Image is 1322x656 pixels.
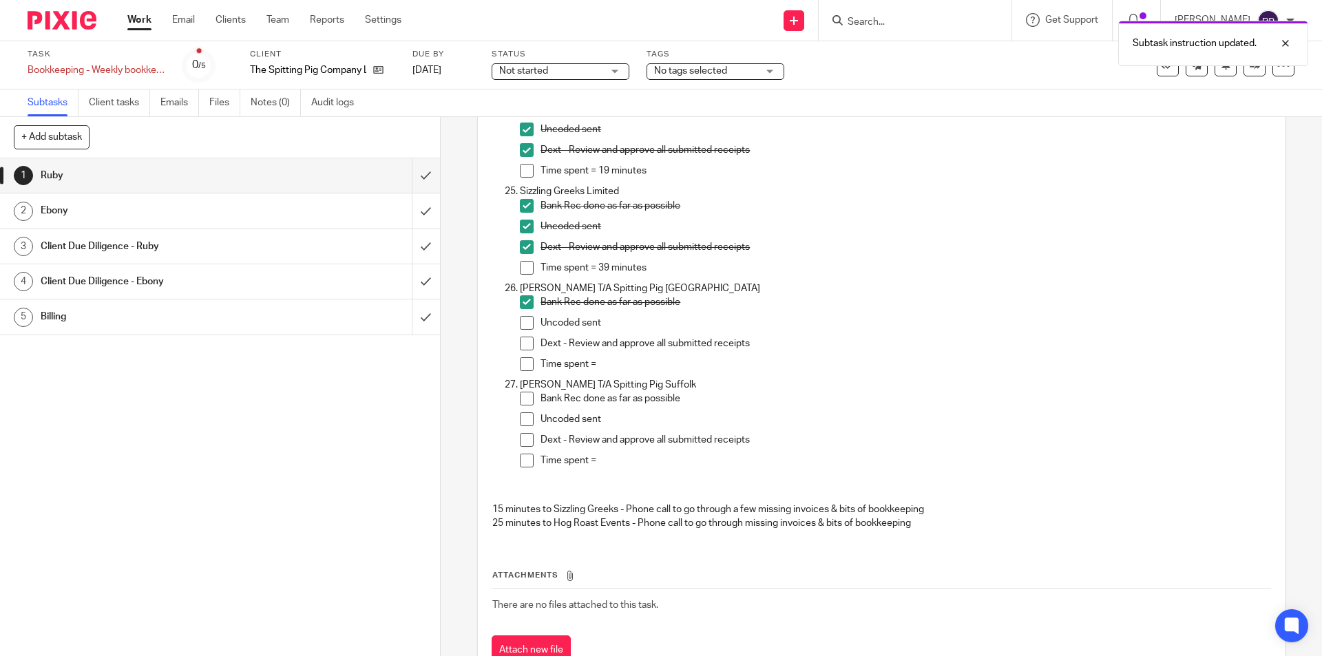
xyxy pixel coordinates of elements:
[541,357,1270,371] p: Time spent =
[41,200,279,221] h1: Ebony
[541,433,1270,447] p: Dext - Review and approve all submitted receipts
[28,89,78,116] a: Subtasks
[192,57,206,73] div: 0
[28,49,165,60] label: Task
[492,49,629,60] label: Status
[41,271,279,292] h1: Client Due Diligence - Ebony
[654,66,727,76] span: No tags selected
[541,143,1270,157] p: Dext - Review and approve all submitted receipts
[541,199,1270,213] p: Bank Rec done as far as possible
[520,282,1270,295] p: [PERSON_NAME] T/A Spitting Pig [GEOGRAPHIC_DATA]
[41,165,279,186] h1: Ruby
[251,89,301,116] a: Notes (0)
[216,13,246,27] a: Clients
[412,65,441,75] span: [DATE]
[541,220,1270,233] p: Uncoded sent
[266,13,289,27] a: Team
[28,11,96,30] img: Pixie
[541,164,1270,178] p: Time spent = 19 minutes
[365,13,401,27] a: Settings
[492,600,658,610] span: There are no files attached to this task.
[541,392,1270,405] p: Bank Rec done as far as possible
[492,571,558,579] span: Attachments
[89,89,150,116] a: Client tasks
[541,412,1270,426] p: Uncoded sent
[541,295,1270,309] p: Bank Rec done as far as possible
[520,378,1270,392] p: [PERSON_NAME] T/A Spitting Pig Suffolk
[541,454,1270,467] p: Time spent =
[310,13,344,27] a: Reports
[14,237,33,256] div: 3
[14,166,33,185] div: 1
[541,123,1270,136] p: Uncoded sent
[198,62,206,70] small: /5
[14,125,90,149] button: + Add subtask
[250,49,395,60] label: Client
[209,89,240,116] a: Files
[541,337,1270,350] p: Dext - Review and approve all submitted receipts
[14,308,33,327] div: 5
[499,66,548,76] span: Not started
[541,240,1270,254] p: Dext - Review and approve all submitted receipts
[520,184,1270,198] p: Sizzling Greeks Limited
[172,13,195,27] a: Email
[14,272,33,291] div: 4
[14,202,33,221] div: 2
[492,516,1270,530] p: 25 minutes to Hog Roast Events - Phone call to go through missing invoices & bits of bookkeeping
[541,261,1270,275] p: Time spent = 39 minutes
[250,63,366,77] p: The Spitting Pig Company Ltd
[1133,36,1257,50] p: Subtask instruction updated.
[541,316,1270,330] p: Uncoded sent
[41,306,279,327] h1: Billing
[1257,10,1279,32] img: svg%3E
[127,13,151,27] a: Work
[311,89,364,116] a: Audit logs
[647,49,784,60] label: Tags
[412,49,474,60] label: Due by
[28,63,165,77] div: Bookkeeping - Weekly bookkeeping SP group
[492,502,1270,516] p: 15 minutes to Sizzling Greeks - Phone call to go through a few missing invoices & bits of bookkee...
[160,89,199,116] a: Emails
[41,236,279,257] h1: Client Due Diligence - Ruby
